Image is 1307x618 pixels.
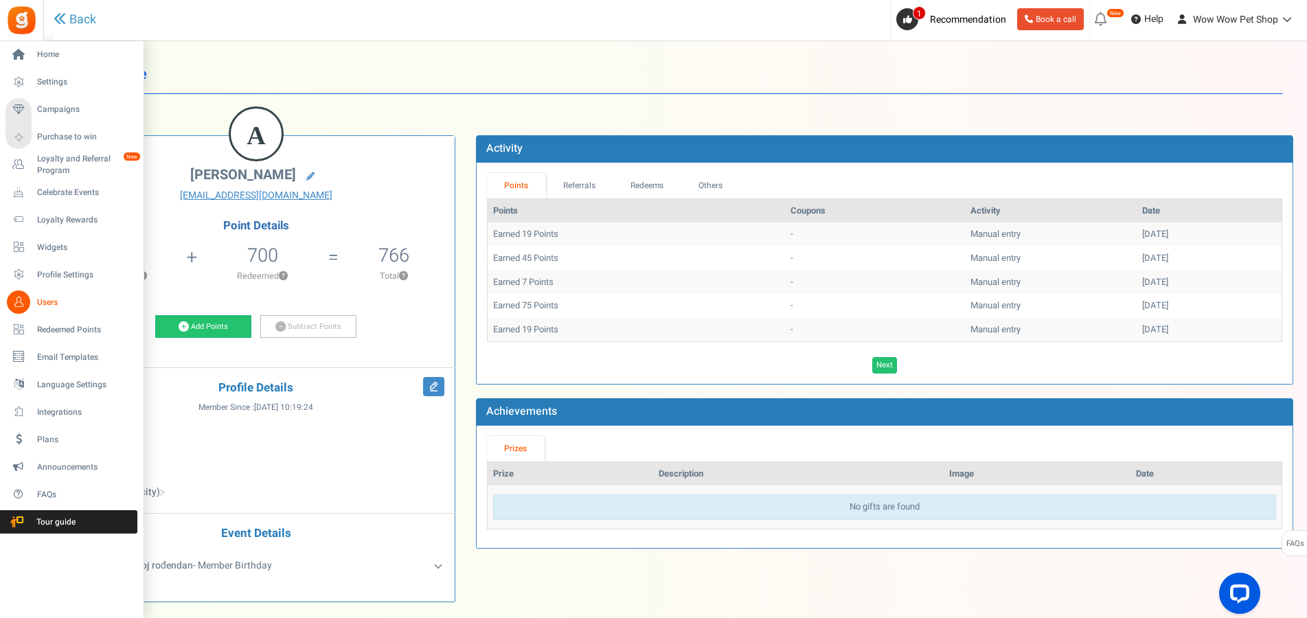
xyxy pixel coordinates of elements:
[930,12,1006,27] span: Recommendation
[5,290,137,314] a: Users
[423,377,444,396] i: Edit Profile
[896,8,1012,30] a: 1 Recommendation
[653,462,944,486] th: Description
[5,483,137,506] a: FAQs
[785,294,965,318] td: -
[1286,531,1304,557] span: FAQs
[199,270,327,282] p: Redeemed
[1142,323,1276,336] div: [DATE]
[785,271,965,295] td: -
[5,181,137,204] a: Celebrate Events
[970,227,1021,240] span: Manual entry
[68,444,444,458] p: :
[67,55,1283,94] h1: User Profile
[5,318,137,341] a: Redeemed Points
[37,76,133,88] span: Settings
[260,315,356,339] a: Subtract Points
[254,402,313,413] span: [DATE] 10:19:24
[279,272,288,281] button: ?
[1141,12,1163,26] span: Help
[399,272,408,281] button: ?
[488,271,785,295] td: Earned 7 Points
[37,434,133,446] span: Plans
[785,222,965,247] td: -
[37,131,133,143] span: Purchase to win
[68,189,444,203] a: [EMAIL_ADDRESS][DOMAIN_NAME]
[5,208,137,231] a: Loyalty Rewards
[785,247,965,271] td: -
[5,263,137,286] a: Profile Settings
[488,462,653,486] th: Prize
[37,242,133,253] span: Widgets
[613,173,681,198] a: Redeems
[6,5,37,36] img: Gratisfaction
[487,436,545,461] a: Prizes
[488,222,785,247] td: Earned 19 Points
[37,214,133,226] span: Loyalty Rewards
[37,49,133,60] span: Home
[5,43,137,67] a: Home
[162,485,165,499] span: -
[1142,276,1276,289] div: [DATE]
[488,294,785,318] td: Earned 75 Points
[5,345,137,369] a: Email Templates
[1017,8,1084,30] a: Book a call
[5,428,137,451] a: Plans
[37,407,133,418] span: Integrations
[106,558,193,573] b: Unesi svoj rođendan
[913,6,926,20] span: 1
[486,140,523,157] b: Activity
[785,199,965,223] th: Coupons
[488,199,785,223] th: Points
[486,403,557,420] b: Achievements
[155,315,251,339] a: Add Points
[785,318,965,342] td: -
[970,299,1021,312] span: Manual entry
[1137,199,1282,223] th: Date
[58,220,455,232] h4: Point Details
[970,275,1021,288] span: Manual entry
[487,173,546,198] a: Points
[965,199,1137,223] th: Activity
[944,462,1130,486] th: Image
[37,297,133,308] span: Users
[488,318,785,342] td: Earned 19 Points
[37,352,133,363] span: Email Templates
[378,245,409,266] h5: 766
[37,461,133,473] span: Announcements
[872,357,897,374] a: Next
[5,455,137,479] a: Announcements
[5,373,137,396] a: Language Settings
[37,489,133,501] span: FAQs
[6,516,102,528] span: Tour guide
[106,558,272,573] span: - Member Birthday
[68,527,444,540] h4: Event Details
[5,126,137,149] a: Purchase to win
[1142,299,1276,312] div: [DATE]
[37,379,133,391] span: Language Settings
[546,173,613,198] a: Referrals
[247,245,278,266] h5: 700
[1126,8,1169,30] a: Help
[37,324,133,336] span: Redeemed Points
[1130,462,1282,486] th: Date
[190,165,296,185] span: [PERSON_NAME]
[5,236,137,259] a: Widgets
[1142,252,1276,265] div: [DATE]
[1142,228,1276,241] div: [DATE]
[5,71,137,94] a: Settings
[5,98,137,122] a: Campaigns
[1193,12,1278,27] span: Wow Wow Pet Shop
[68,382,444,395] h4: Profile Details
[37,153,137,176] span: Loyalty and Referral Program
[231,108,282,162] figcaption: A
[681,173,740,198] a: Others
[68,465,444,479] p: :
[493,494,1276,520] div: No gifts are found
[37,269,133,281] span: Profile Settings
[68,424,444,437] p: :
[1106,8,1124,18] em: New
[37,104,133,115] span: Campaigns
[488,247,785,271] td: Earned 45 Points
